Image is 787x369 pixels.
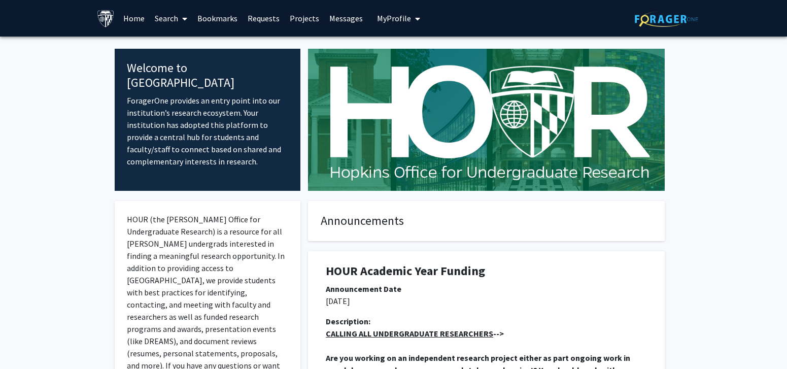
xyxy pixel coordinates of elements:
[324,1,368,36] a: Messages
[192,1,243,36] a: Bookmarks
[97,10,115,27] img: Johns Hopkins University Logo
[127,94,289,167] p: ForagerOne provides an entry point into our institution’s research ecosystem. Your institution ha...
[377,13,411,23] span: My Profile
[285,1,324,36] a: Projects
[308,49,665,191] img: Cover Image
[321,214,652,228] h4: Announcements
[326,315,647,327] div: Description:
[150,1,192,36] a: Search
[127,61,289,90] h4: Welcome to [GEOGRAPHIC_DATA]
[326,283,647,295] div: Announcement Date
[326,264,647,279] h1: HOUR Academic Year Funding
[326,295,647,307] p: [DATE]
[635,11,698,27] img: ForagerOne Logo
[326,328,504,339] strong: -->
[8,323,43,361] iframe: Chat
[118,1,150,36] a: Home
[243,1,285,36] a: Requests
[326,328,493,339] u: CALLING ALL UNDERGRADUATE RESEARCHERS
